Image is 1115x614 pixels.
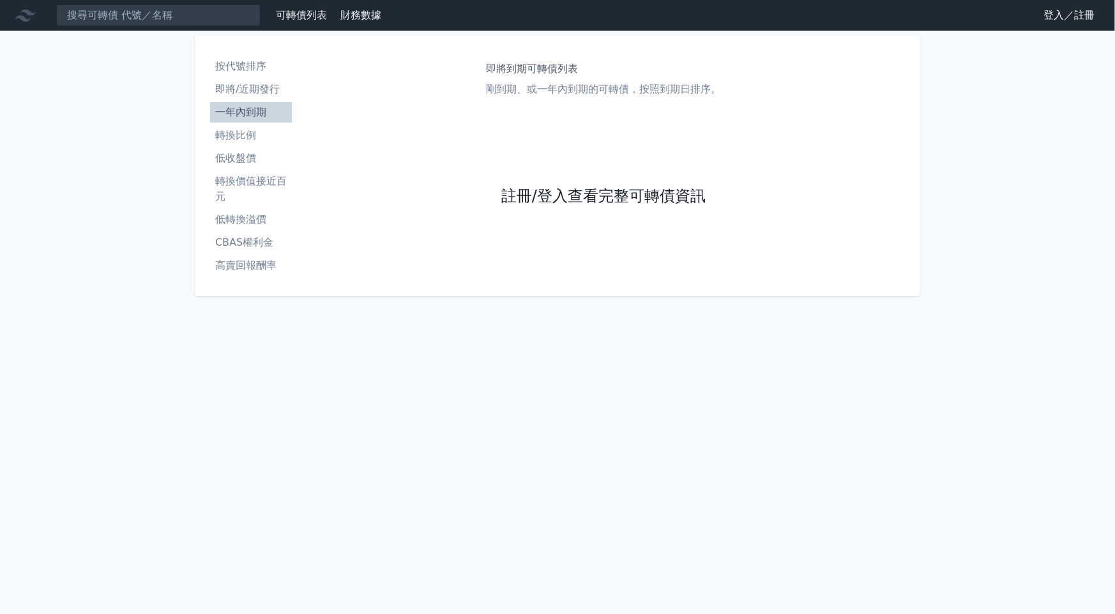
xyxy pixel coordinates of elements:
a: 高賣回報酬率 [210,255,292,276]
li: 轉換比例 [210,128,292,143]
a: 轉換比例 [210,125,292,146]
li: CBAS權利金 [210,235,292,250]
a: 財務數據 [340,9,381,21]
p: 剛到期、或一年內到期的可轉債，按照到期日排序。 [486,82,721,97]
input: 搜尋可轉債 代號／名稱 [56,4,261,26]
li: 轉換價值接近百元 [210,174,292,204]
li: 低轉換溢價 [210,212,292,227]
li: 低收盤價 [210,151,292,166]
a: 低收盤價 [210,148,292,168]
a: 按代號排序 [210,56,292,77]
a: 即將/近期發行 [210,79,292,100]
a: CBAS權利金 [210,232,292,253]
a: 註冊/登入查看完整可轉債資訊 [501,186,706,207]
a: 一年內到期 [210,102,292,123]
a: 轉換價值接近百元 [210,171,292,207]
h1: 即將到期可轉債列表 [486,61,721,77]
li: 按代號排序 [210,59,292,74]
a: 低轉換溢價 [210,209,292,230]
li: 即將/近期發行 [210,82,292,97]
a: 登入／註冊 [1033,5,1105,26]
li: 一年內到期 [210,105,292,120]
li: 高賣回報酬率 [210,258,292,273]
a: 可轉債列表 [276,9,327,21]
